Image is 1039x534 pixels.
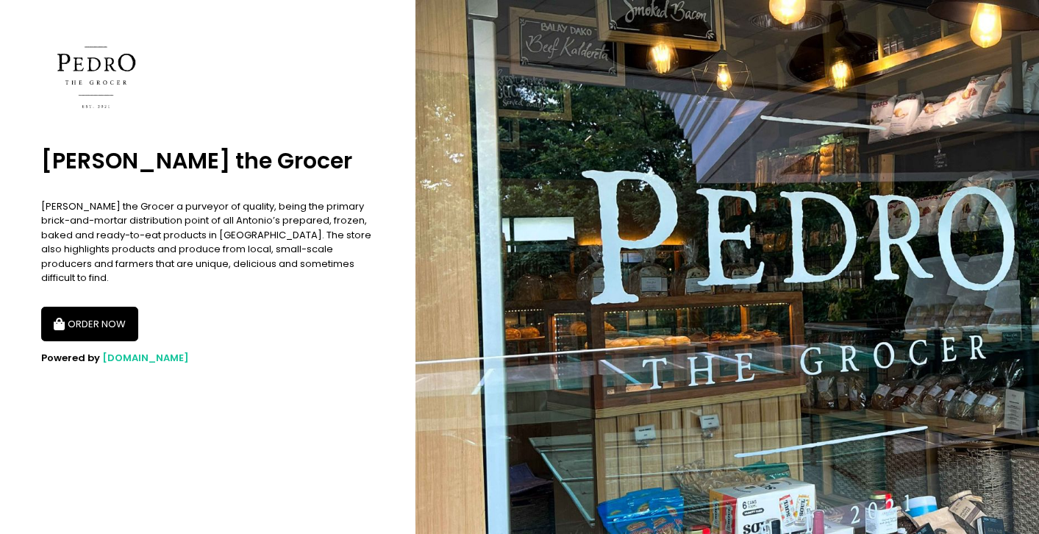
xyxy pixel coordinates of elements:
div: [PERSON_NAME] the Grocer [41,132,374,190]
button: ORDER NOW [41,307,138,342]
div: [PERSON_NAME] the Grocer a purveyor of quality, being the primary brick-and-mortar distribution p... [41,199,374,285]
div: Powered by [41,351,374,366]
img: Pedro the Grocer [41,22,151,132]
a: [DOMAIN_NAME] [102,351,189,365]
